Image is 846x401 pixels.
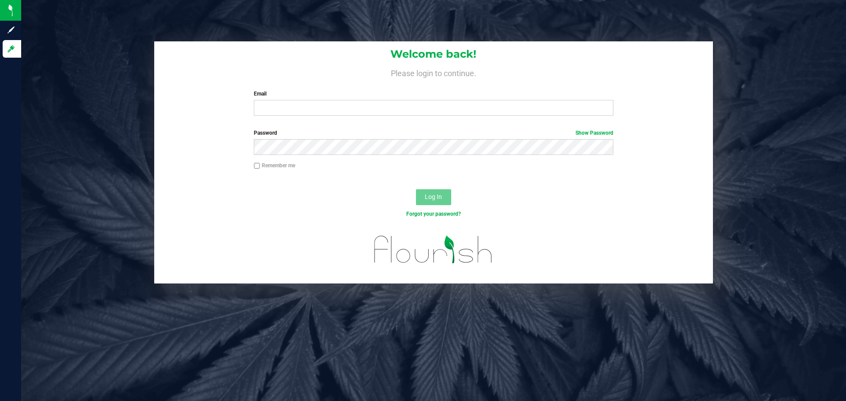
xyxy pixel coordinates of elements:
[254,130,277,136] span: Password
[254,162,295,169] label: Remember me
[406,211,461,217] a: Forgot your password?
[416,189,451,205] button: Log In
[154,67,713,77] h4: Please login to continue.
[575,130,613,136] a: Show Password
[254,163,260,169] input: Remember me
[7,44,15,53] inline-svg: Log in
[154,48,713,60] h1: Welcome back!
[425,193,442,200] span: Log In
[7,26,15,34] inline-svg: Sign up
[254,90,613,98] label: Email
[364,227,503,272] img: flourish_logo.svg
